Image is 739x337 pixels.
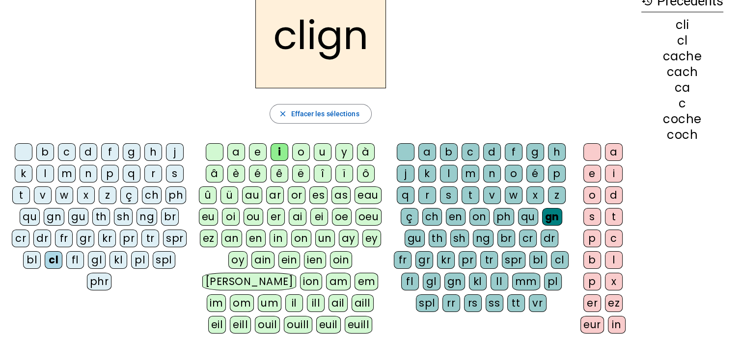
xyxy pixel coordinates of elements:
div: oy [228,251,247,269]
div: eil [208,316,226,334]
div: um [258,294,281,312]
div: gu [405,230,425,247]
div: x [77,186,95,204]
div: euil [316,316,341,334]
div: r [418,186,436,204]
div: coche [641,113,723,125]
div: ez [200,230,218,247]
div: gr [415,251,433,269]
div: w [55,186,73,204]
div: ai [289,208,306,226]
div: cache [641,51,723,62]
div: ch [422,208,442,226]
div: qu [518,208,538,226]
div: ca [641,82,723,94]
div: b [440,143,458,161]
div: an [221,230,242,247]
div: eur [580,316,604,334]
div: gr [77,230,94,247]
div: r [144,165,162,182]
div: gl [88,251,106,269]
div: ch [142,186,162,204]
div: tr [480,251,498,269]
div: spl [416,294,438,312]
div: p [583,273,601,290]
div: gn [444,273,465,290]
div: ç [401,208,418,226]
div: un [315,230,335,247]
div: ez [605,294,623,312]
div: ay [339,230,358,247]
div: ar [266,186,284,204]
div: d [605,186,623,204]
div: or [288,186,305,204]
div: q [397,186,414,204]
div: om [230,294,254,312]
div: w [505,186,522,204]
div: ç [120,186,138,204]
div: f [101,143,119,161]
div: ei [310,208,328,226]
div: fr [55,230,73,247]
div: d [80,143,97,161]
div: i [605,165,623,182]
div: y [335,143,353,161]
div: à [357,143,375,161]
button: Effacer les sélections [270,104,371,124]
div: c [58,143,76,161]
div: em [355,273,378,290]
div: o [583,186,601,204]
div: ss [486,294,503,312]
div: ey [362,230,381,247]
div: t [605,208,623,226]
div: c [605,230,623,247]
div: au [242,186,262,204]
div: é [249,165,267,182]
div: ion [300,273,323,290]
div: bl [529,251,547,269]
div: eill [230,316,251,334]
div: spr [502,251,525,269]
div: phr [87,273,112,290]
div: cr [519,230,537,247]
div: aill [352,294,374,312]
div: in [608,316,626,334]
div: u [314,143,331,161]
div: s [583,208,601,226]
div: bl [23,251,41,269]
div: ien [304,251,326,269]
div: ë [292,165,310,182]
div: ail [328,294,348,312]
div: ng [137,208,157,226]
div: gl [423,273,440,290]
div: mm [512,273,540,290]
div: n [483,165,501,182]
mat-icon: close [278,109,287,118]
div: b [36,143,54,161]
div: ill [307,294,325,312]
div: coch [641,129,723,141]
div: é [526,165,544,182]
div: im [207,294,226,312]
div: l [36,165,54,182]
div: û [199,186,217,204]
div: cl [551,251,569,269]
div: kr [437,251,455,269]
div: e [249,143,267,161]
div: ou [244,208,263,226]
div: b [583,251,601,269]
div: z [548,186,566,204]
div: gn [542,208,562,226]
div: eu [199,208,218,226]
div: en [446,208,465,226]
div: cli [641,19,723,31]
div: fr [394,251,411,269]
div: in [270,230,287,247]
div: î [314,165,331,182]
div: a [418,143,436,161]
div: es [309,186,328,204]
div: ô [357,165,375,182]
div: th [429,230,446,247]
div: er [267,208,285,226]
div: er [583,294,601,312]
